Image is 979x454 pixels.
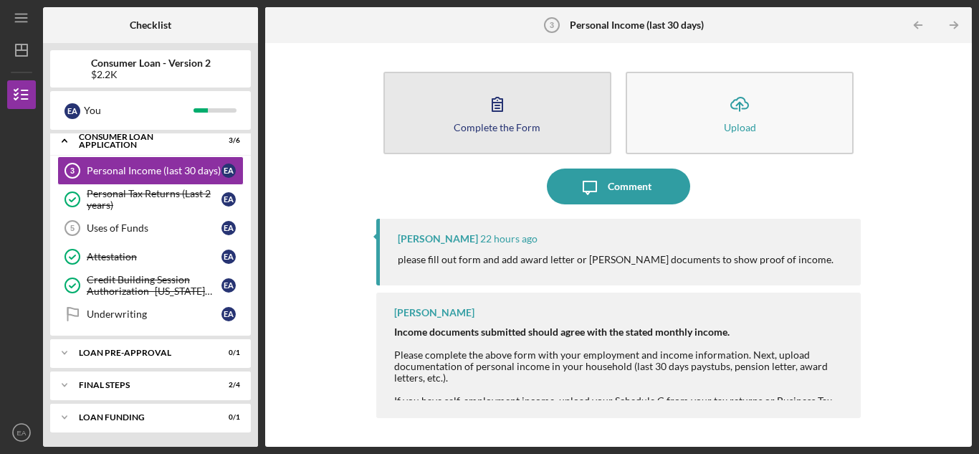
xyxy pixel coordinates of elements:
time: 2025-09-16 23:09 [480,233,538,245]
a: UnderwritingEA [57,300,244,328]
div: [PERSON_NAME] [394,307,474,318]
div: Uses of Funds [87,222,221,234]
div: Upload [724,122,756,133]
div: Loan Pre-Approval [79,349,204,357]
a: AttestationEA [57,242,244,271]
div: You [84,98,194,123]
button: Upload [626,72,854,154]
div: Attestation [87,251,221,263]
b: Checklist [130,19,171,31]
tspan: 3 [70,166,75,175]
div: Consumer Loan Application [79,133,204,149]
text: EA [17,429,27,437]
a: Personal Tax Returns (Last 2 years)EA [57,185,244,214]
div: If you have self-employment income, upload your Schedule C from your tax returns or Business Tax ... [394,395,846,418]
div: Comment [608,169,651,204]
div: E A [221,192,236,207]
div: [PERSON_NAME] [398,233,478,245]
div: E A [221,278,236,293]
div: 0 / 1 [214,413,240,422]
div: Personal Tax Returns (Last 2 years) [87,188,221,211]
div: Credit Building Session Authorization- [US_STATE] Only [87,274,221,297]
div: E A [221,221,236,235]
div: Underwriting [87,308,221,320]
a: 5Uses of FundsEA [57,214,244,242]
b: Consumer Loan - Version 2 [91,57,211,69]
div: E A [221,307,236,321]
div: FINAL STEPS [79,381,204,389]
b: Personal Income (last 30 days) [570,19,704,31]
tspan: 5 [70,224,75,232]
button: EA [7,418,36,447]
button: Complete the Form [383,72,611,154]
tspan: 3 [549,21,553,29]
p: please fill out form and add award letter or [PERSON_NAME] documents to show proof of income. [398,252,834,268]
div: E A [221,250,236,264]
div: Please complete the above form with your employment and income information. Next, upload document... [394,349,846,384]
div: 2 / 4 [214,381,240,389]
div: E A [221,164,236,178]
div: Complete the Form [454,122,540,133]
div: 0 / 1 [214,349,240,357]
div: Loan Funding [79,413,204,422]
div: Personal Income (last 30 days) [87,165,221,176]
button: Comment [547,169,690,204]
a: 3Personal Income (last 30 days)EA [57,156,244,185]
div: $2.2K [91,69,211,80]
div: E A [65,103,80,119]
strong: Income documents submitted should agree with the stated monthly income. [394,326,730,338]
div: 3 / 6 [214,136,240,145]
a: Credit Building Session Authorization- [US_STATE] OnlyEA [57,271,244,300]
